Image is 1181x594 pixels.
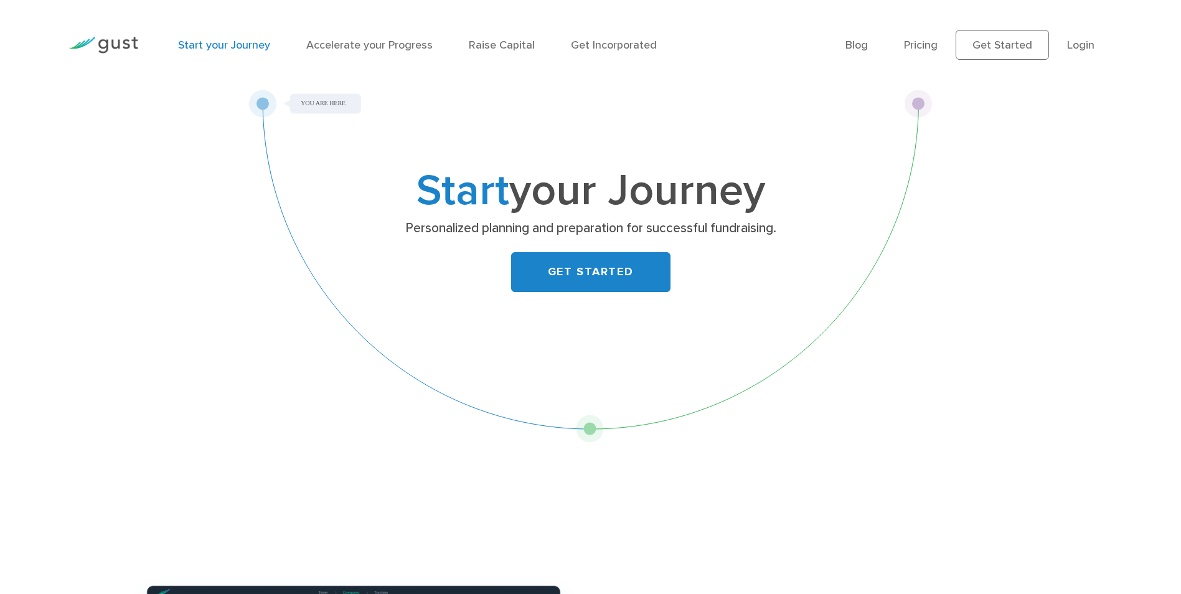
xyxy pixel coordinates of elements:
[178,39,270,52] a: Start your Journey
[511,252,670,292] a: GET STARTED
[345,171,837,211] h1: your Journey
[68,37,138,54] img: Gust Logo
[956,30,1049,60] a: Get Started
[349,220,832,237] p: Personalized planning and preparation for successful fundraising.
[845,39,868,52] a: Blog
[571,39,657,52] a: Get Incorporated
[469,39,535,52] a: Raise Capital
[306,39,433,52] a: Accelerate your Progress
[416,164,509,217] span: Start
[1067,39,1094,52] a: Login
[904,39,938,52] a: Pricing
